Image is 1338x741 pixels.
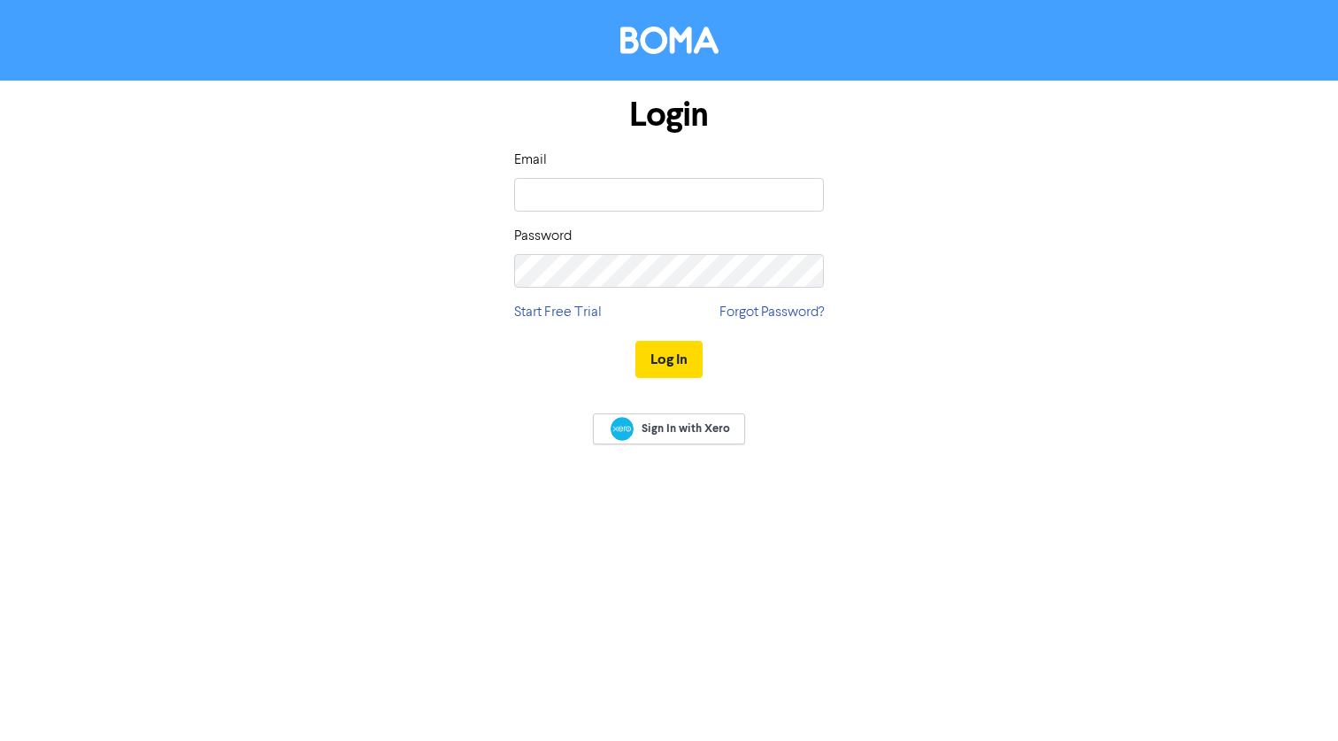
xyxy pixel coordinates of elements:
[635,341,703,378] button: Log In
[611,417,634,441] img: Xero logo
[514,226,572,247] label: Password
[719,302,824,323] a: Forgot Password?
[514,302,602,323] a: Start Free Trial
[593,413,745,444] a: Sign In with Xero
[620,27,719,54] img: BOMA Logo
[514,95,824,135] h1: Login
[514,150,547,171] label: Email
[642,421,730,436] span: Sign In with Xero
